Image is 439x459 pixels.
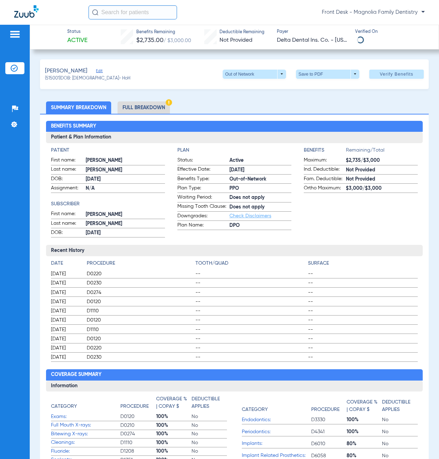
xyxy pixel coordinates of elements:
span: Last name: [51,220,86,228]
span: Plan Name: [177,222,229,230]
span: -- [195,335,305,342]
span: -- [195,289,305,296]
button: Out of Network [223,70,286,79]
span: [DATE] [51,335,81,342]
h3: Information [46,381,422,392]
span: [DATE] [51,289,81,296]
span: -- [308,345,418,352]
h2: Coverage Summary [46,369,422,381]
span: -- [195,307,305,314]
span: DOB: [51,229,86,237]
span: -- [308,326,418,333]
h3: Patient & Plan Information [46,132,422,143]
h4: Tooth/Quad [195,260,305,267]
span: Downgrades: [177,212,229,221]
h4: Subscriber [51,200,165,208]
h2: Benefits Summary [46,121,422,132]
span: $3,000/$3,000 [346,185,418,192]
span: Effective Date: [177,166,229,174]
span: D0274 [120,430,156,437]
span: No [382,416,417,423]
h4: Coverage % | Copay $ [156,395,188,410]
img: hamburger-icon [9,30,21,39]
button: Verify Benefits [369,70,424,79]
span: Verify Benefits [380,71,414,77]
span: Does not apply [229,194,291,201]
span: D0220 [87,345,193,352]
span: [DATE] [51,326,81,333]
span: 100% [347,416,382,423]
span: [DATE] [229,166,291,174]
span: D0274 [87,289,193,296]
li: Summary Breakdown [46,101,111,114]
span: N/A [86,185,165,192]
span: -- [308,298,418,305]
span: Not Provided [219,37,252,43]
span: [DATE] [51,354,81,361]
span: No [192,413,227,420]
span: [PERSON_NAME] [45,67,87,76]
h4: Surface [308,260,418,267]
span: Benefits Type: [177,175,229,184]
span: First name: [51,210,86,219]
span: PPO [229,185,291,192]
span: [DATE] [51,345,81,352]
app-breakdown-title: Category [51,395,120,413]
span: D0120 [87,317,193,324]
h4: Procedure [311,406,340,413]
img: Hazard [166,99,172,106]
span: Bitewing X-rays: [51,430,120,438]
span: [DATE] [51,270,81,277]
span: Not Provided [346,166,418,174]
a: Check Disclaimers [229,213,271,218]
h3: Recent History [46,245,422,256]
span: -- [308,335,418,342]
app-breakdown-title: Benefits [304,147,346,157]
span: Periodontics: [242,428,311,436]
span: Missing Tooth Clause: [177,203,229,211]
span: Status [67,29,87,35]
h4: Deductible Applies [192,395,223,410]
span: Does not apply [229,204,291,211]
span: D1110 [120,439,156,446]
app-breakdown-title: Surface [308,260,418,270]
span: Plan Type: [177,184,229,193]
span: D4341 [311,428,347,435]
span: No [192,430,227,437]
button: Save to PDF [296,70,359,79]
h4: Coverage % | Copay $ [347,399,378,413]
span: No [192,439,227,446]
span: 100% [156,439,192,446]
span: Maximum: [304,157,346,165]
span: -- [308,354,418,361]
span: Fam. Deductible: [304,175,346,184]
span: -- [195,270,305,277]
span: -- [308,270,418,277]
span: [PERSON_NAME] [86,220,165,228]
span: D0120 [87,335,193,342]
span: Payer [277,29,349,35]
span: Status: [177,157,229,165]
span: Active [229,157,291,164]
h4: Procedure [87,260,193,267]
app-breakdown-title: Coverage % | Copay $ [347,395,382,416]
span: -- [195,298,305,305]
app-breakdown-title: Date [51,260,81,270]
span: Not Provided [346,176,418,183]
app-breakdown-title: Coverage % | Copay $ [156,395,192,413]
app-breakdown-title: Procedure [311,395,347,416]
span: D6010 [311,440,347,447]
li: Full Breakdown [118,101,170,114]
span: $2,735.00 [136,37,164,43]
span: -- [308,317,418,324]
span: 100% [156,422,192,429]
span: Edit [96,69,102,75]
span: Full Mouth X-rays: [51,422,120,429]
span: Out-of-Network [229,176,291,183]
span: Active [67,36,87,45]
h4: Category [51,403,77,410]
span: DPO [229,222,291,229]
h4: Category [242,406,268,413]
app-breakdown-title: Deductible Applies [192,395,227,413]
